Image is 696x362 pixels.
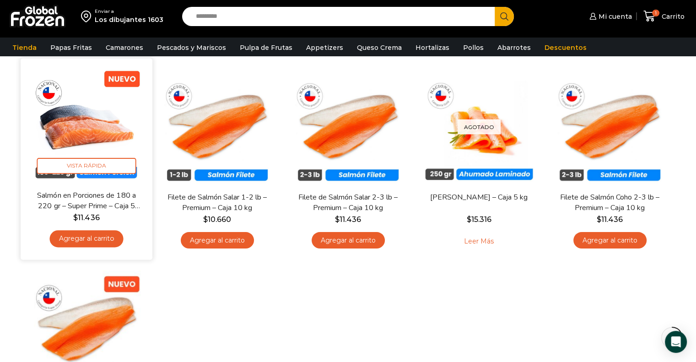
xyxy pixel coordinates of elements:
a: Filete de Salmón Coho 2-3 lb – Premium – Caja 10 kg [557,192,662,213]
span: 1 [652,10,659,17]
bdi: 10.660 [203,215,231,224]
a: Agregar al carrito: “Filete de Salmón Salar 1-2 lb – Premium - Caja 10 kg” [181,232,254,249]
img: address-field-icon.svg [81,8,95,24]
bdi: 11.436 [335,215,361,224]
bdi: 15.316 [467,215,491,224]
div: Enviar a [95,8,163,15]
a: Camarones [101,39,148,56]
span: $ [203,215,208,224]
span: $ [73,213,78,222]
a: Tienda [8,39,41,56]
a: Pollos [459,39,488,56]
span: $ [335,215,340,224]
span: $ [467,215,471,224]
a: [PERSON_NAME] – Caja 5 kg [426,192,531,203]
span: Mi cuenta [596,12,632,21]
span: Carrito [659,12,685,21]
a: Filete de Salmón Salar 1-2 lb – Premium – Caja 10 kg [164,192,270,213]
a: 1 Carrito [641,5,687,27]
a: Papas Fritas [46,39,97,56]
a: Agregar al carrito: “Filete de Salmón Coho 2-3 lb - Premium - Caja 10 kg” [573,232,647,249]
p: Agotado [458,119,501,134]
button: Search button [495,7,514,26]
a: Mi cuenta [587,7,632,26]
a: Filete de Salmón Salar 2-3 lb – Premium – Caja 10 kg [295,192,400,213]
a: Pescados y Mariscos [152,39,231,56]
a: Pulpa de Frutas [235,39,297,56]
bdi: 11.436 [73,213,99,222]
a: Abarrotes [493,39,535,56]
span: $ [597,215,601,224]
a: Agregar al carrito: “Filete de Salmón Salar 2-3 lb - Premium - Caja 10 kg” [312,232,385,249]
div: Los dibujantes 1603 [95,15,163,24]
a: Salmón en Porciones de 180 a 220 gr – Super Prime – Caja 5 kg [33,190,139,211]
div: Open Intercom Messenger [665,331,687,353]
a: Descuentos [540,39,591,56]
a: Appetizers [302,39,348,56]
bdi: 11.436 [597,215,623,224]
a: Agregar al carrito: “Salmón en Porciones de 180 a 220 gr - Super Prime - Caja 5 kg” [49,230,123,247]
a: Queso Crema [352,39,406,56]
a: Hortalizas [411,39,454,56]
a: Leé más sobre “Salmón Ahumado Laminado - Caja 5 kg” [450,232,508,251]
span: Vista Rápida [37,158,136,174]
